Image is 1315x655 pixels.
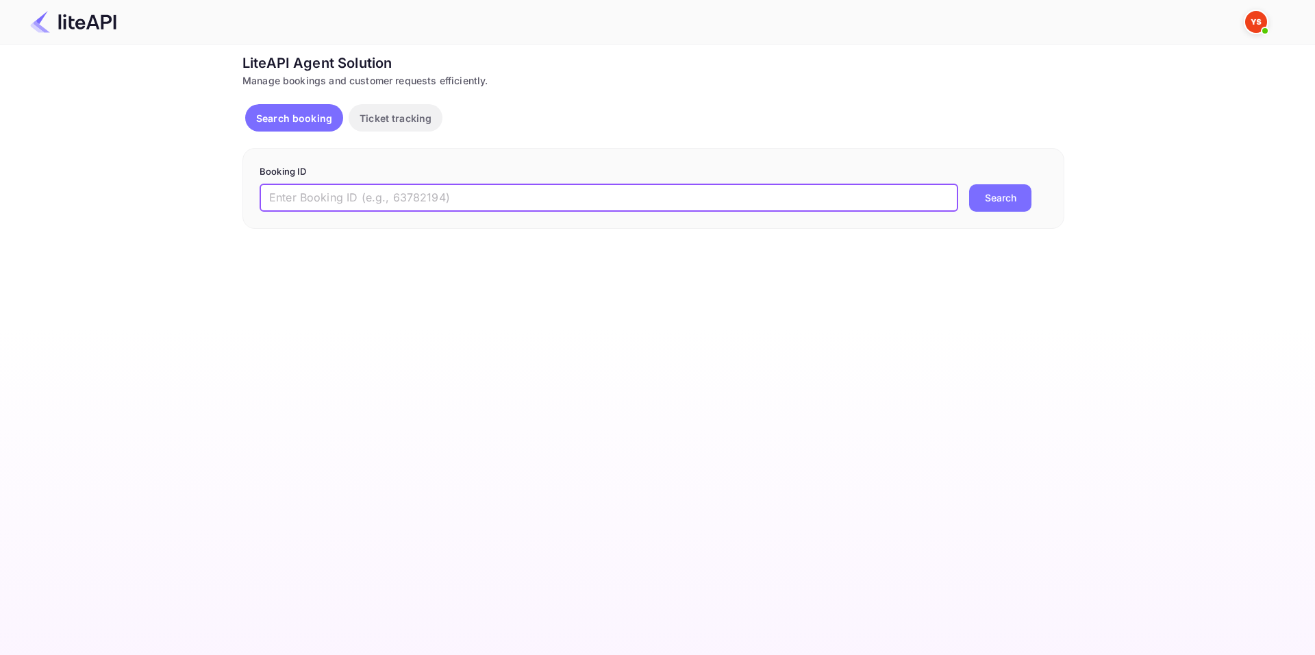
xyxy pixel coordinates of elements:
img: Yandex Support [1245,11,1267,33]
p: Booking ID [260,165,1047,179]
button: Search [969,184,1031,212]
input: Enter Booking ID (e.g., 63782194) [260,184,958,212]
p: Ticket tracking [360,111,431,125]
div: Manage bookings and customer requests efficiently. [242,73,1064,88]
div: LiteAPI Agent Solution [242,53,1064,73]
img: LiteAPI Logo [30,11,116,33]
p: Search booking [256,111,332,125]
